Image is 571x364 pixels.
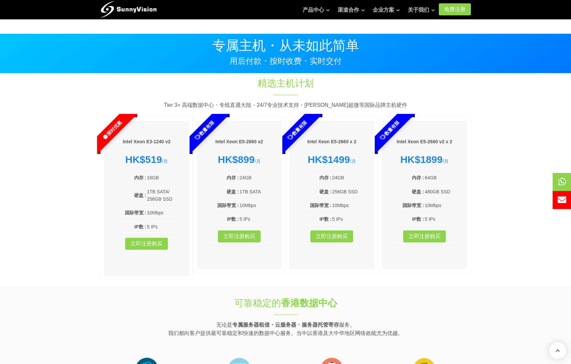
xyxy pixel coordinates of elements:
[232,322,339,328] strong: 专属服务器租借・云服务器・服务器托管寄存
[84,102,140,158] span: 限时优惠
[227,216,239,222] b: IP数 :
[412,216,424,222] b: IP数 :
[299,139,365,145] h6: Intel Xeon E5-2660 x 2
[239,201,272,209] td: 10Mbps
[177,102,233,158] span: 数量有限
[207,139,272,145] h6: Intel Xeon E5-2660 x2
[332,215,364,223] td: 5 IPs
[239,174,272,182] td: 24GB
[100,39,471,52] p: 专属主机・从未如此简单
[319,189,332,194] b: 硬盘 :
[217,203,239,208] b: 国际带宽 :
[147,174,179,182] td: 16GB
[310,230,353,242] a: 立即注册购买
[402,203,424,208] b: 国际带宽 :
[392,154,457,166] div: /月
[403,230,446,242] a: 立即注册购买
[100,57,471,65] p: 用后付款・按时收费・实时交付
[207,154,272,166] div: /月
[308,154,350,165] strong: HK$1499
[125,238,168,250] a: 立即注册购买
[400,154,443,165] strong: HK$1899
[100,101,471,110] p: Tier 3+ 高端数据中心・专线直通大陆・24/7专业技术支持・[PERSON_NAME]超微等国际品牌主机硬件
[439,3,471,15] a: 免费注册
[303,3,330,17] a: 产品中心
[147,223,179,231] td: 5 IPs
[218,230,261,242] a: 立即注册购买
[362,102,418,158] span: 数量有限
[319,216,331,222] b: IP数 :
[227,189,239,194] b: 硬盘 :
[218,154,255,165] strong: HK$899
[269,102,325,158] span: 数量有限
[392,139,457,145] h6: Intel Xeon E5-2660 v2 x 2
[424,201,457,209] td: 10Mbps
[125,154,162,165] strong: HK$519
[239,215,272,223] td: 5 IPs
[227,175,239,180] b: 内存 :
[134,193,147,198] b: 硬盘 :
[147,188,179,203] td: 1TB SATA/ 256GB SSD
[424,188,457,196] td: 480GB SSD
[319,175,332,180] b: 内存 :
[114,154,180,166] div: /月
[147,209,179,217] td: 10Mbps
[114,139,180,145] h6: Intel Xeon E3-1240 v2
[175,297,397,310] h1: 可靠稳定的
[239,188,272,196] td: 1TB SATA
[408,3,435,17] a: 关于我们
[338,3,365,17] a: 渠道合作
[100,321,471,338] p: 无论是 服务。 我们都向客户提供最可靠稳定和快速的数据中心服务。当中以香港及大中华地区网络效能尤为优越。
[412,175,424,180] b: 内存 :
[281,298,337,308] strong: 香港数据中心
[310,203,332,208] b: 国际带宽 :
[134,224,146,229] b: IP数 :
[125,210,147,215] b: 国际带宽 :
[412,189,424,194] b: 硬盘 :
[332,201,364,209] td: 10Mbps
[299,154,365,166] div: /月
[134,175,147,180] b: 内存 :
[332,174,364,182] td: 24GB
[424,174,457,182] td: 64GB
[332,188,364,196] td: 256GB SSD
[373,3,400,17] a: 企业方案
[424,215,457,223] td: 5 IPs
[175,77,397,90] h1: 精选主机计划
